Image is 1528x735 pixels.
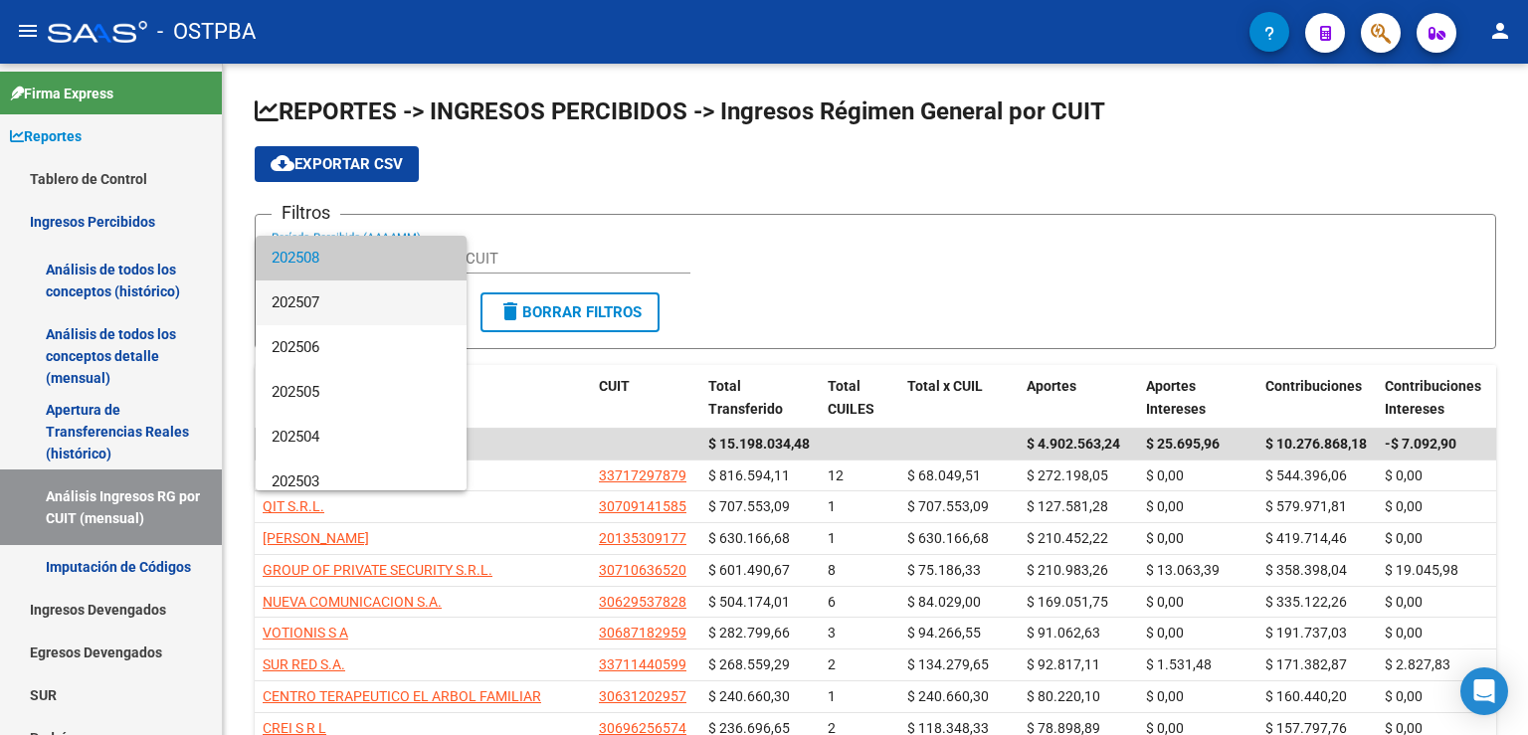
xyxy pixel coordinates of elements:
[272,325,451,370] span: 202506
[272,236,451,280] span: 202508
[272,280,451,325] span: 202507
[272,370,451,415] span: 202505
[1460,667,1508,715] div: Open Intercom Messenger
[272,415,451,459] span: 202504
[272,459,451,504] span: 202503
